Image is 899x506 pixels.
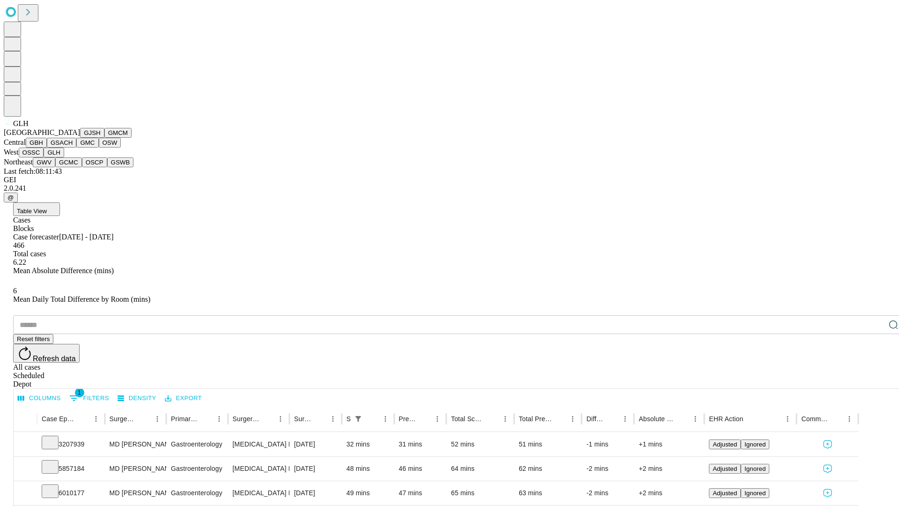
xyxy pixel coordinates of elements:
div: 51 mins [519,432,577,456]
div: 48 mins [346,457,390,481]
div: 49 mins [346,481,390,505]
div: 31 mins [399,432,442,456]
span: Central [4,138,26,146]
div: Gastroenterology [171,481,223,505]
button: GSWB [107,157,134,167]
div: MD [PERSON_NAME] E Md [110,481,162,505]
button: Expand [18,461,32,477]
span: Ignored [744,465,766,472]
div: 46 mins [399,457,442,481]
span: Last fetch: 08:11:43 [4,167,62,175]
button: Sort [486,412,499,425]
div: Scheduled In Room Duration [346,415,351,423]
button: Ignored [741,488,769,498]
button: Ignored [741,464,769,474]
div: [DATE] [294,457,337,481]
button: Sort [199,412,213,425]
div: 32 mins [346,432,390,456]
button: Select columns [15,391,63,406]
button: Menu [843,412,856,425]
button: Menu [781,412,794,425]
button: Export [162,391,204,406]
span: 6 [13,287,17,295]
button: GLH [44,148,64,157]
span: Case forecaster [13,233,59,241]
div: -2 mins [586,481,629,505]
button: Table View [13,202,60,216]
div: Total Scheduled Duration [451,415,485,423]
span: @ [7,194,14,201]
button: Show filters [352,412,365,425]
button: Adjusted [709,488,741,498]
button: Refresh data [13,344,80,363]
span: Adjusted [713,465,737,472]
button: Expand [18,485,32,502]
button: GMC [76,138,98,148]
div: Comments [801,415,828,423]
button: OSCP [82,157,107,167]
span: Ignored [744,441,766,448]
button: GBH [26,138,47,148]
span: Adjusted [713,490,737,497]
div: -1 mins [586,432,629,456]
div: +2 mins [639,481,700,505]
div: Absolute Difference [639,415,675,423]
div: 5857184 [42,457,100,481]
button: Sort [366,412,379,425]
button: Reset filters [13,334,53,344]
button: Sort [138,412,151,425]
span: Total cases [13,250,46,258]
div: 6010177 [42,481,100,505]
button: Adjusted [709,464,741,474]
span: [GEOGRAPHIC_DATA] [4,128,80,136]
div: GEI [4,176,895,184]
button: Menu [431,412,444,425]
button: Sort [76,412,89,425]
span: Reset filters [17,335,50,342]
button: Sort [418,412,431,425]
div: Surgery Name [233,415,260,423]
div: [DATE] [294,481,337,505]
span: Mean Absolute Difference (mins) [13,267,114,275]
button: Menu [619,412,632,425]
span: [DATE] - [DATE] [59,233,113,241]
button: OSSC [19,148,44,157]
button: Menu [566,412,579,425]
button: Sort [830,412,843,425]
span: West [4,148,19,156]
button: @ [4,193,18,202]
button: Menu [379,412,392,425]
button: Menu [213,412,226,425]
div: Primary Service [171,415,198,423]
div: -2 mins [586,457,629,481]
div: 65 mins [451,481,509,505]
button: Menu [274,412,287,425]
span: Refresh data [33,355,76,363]
button: Expand [18,437,32,453]
button: Sort [744,412,757,425]
button: Sort [553,412,566,425]
div: [MEDICAL_DATA] FLEXIBLE PROXIMAL DIAGNOSTIC [233,457,285,481]
span: Adjusted [713,441,737,448]
div: 47 mins [399,481,442,505]
button: GJSH [80,128,104,138]
div: 64 mins [451,457,509,481]
span: Table View [17,208,47,215]
div: +2 mins [639,457,700,481]
button: GMCM [104,128,132,138]
button: OSW [99,138,121,148]
div: [MEDICAL_DATA] FLEXIBLE PROXIMAL DIAGNOSTIC [233,481,285,505]
div: Gastroenterology [171,457,223,481]
button: GCMC [55,157,82,167]
div: Case Epic Id [42,415,75,423]
div: Difference [586,415,604,423]
button: Ignored [741,439,769,449]
span: 466 [13,241,24,249]
button: Menu [89,412,103,425]
div: 1 active filter [352,412,365,425]
span: Northeast [4,158,33,166]
div: Gastroenterology [171,432,223,456]
div: +1 mins [639,432,700,456]
div: EHR Action [709,415,743,423]
button: Density [115,391,159,406]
